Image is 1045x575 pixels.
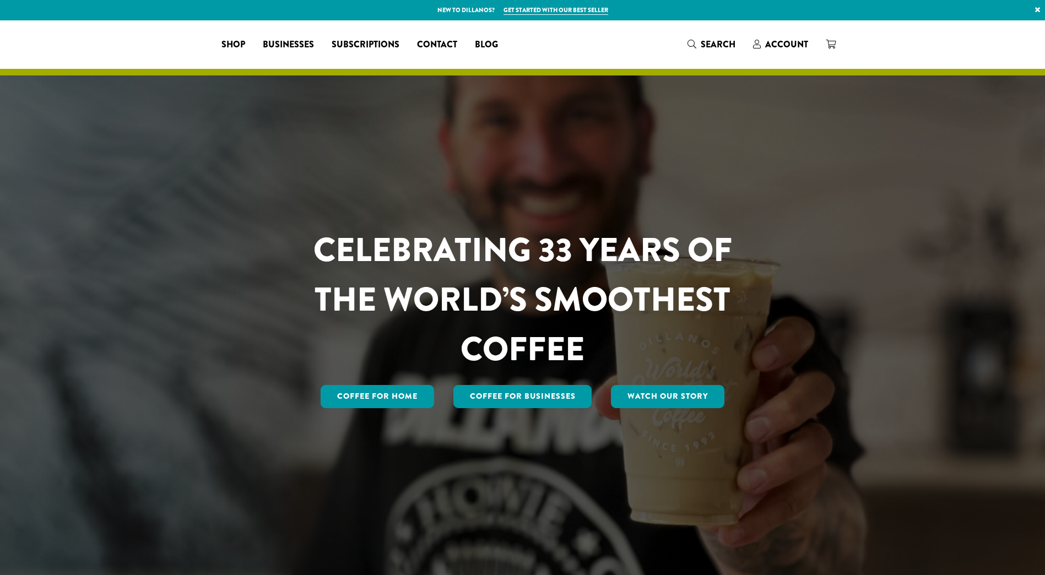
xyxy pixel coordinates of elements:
span: Blog [475,38,498,52]
a: Search [679,35,744,53]
a: Shop [213,36,254,53]
a: Coffee For Businesses [453,385,592,408]
span: Account [765,38,808,51]
a: Get started with our best seller [503,6,608,15]
span: Search [701,38,735,51]
h1: CELEBRATING 33 YEARS OF THE WORLD’S SMOOTHEST COFFEE [281,225,765,374]
span: Subscriptions [332,38,399,52]
span: Contact [417,38,457,52]
a: Watch Our Story [611,385,724,408]
a: Coffee for Home [321,385,434,408]
span: Shop [221,38,245,52]
span: Businesses [263,38,314,52]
